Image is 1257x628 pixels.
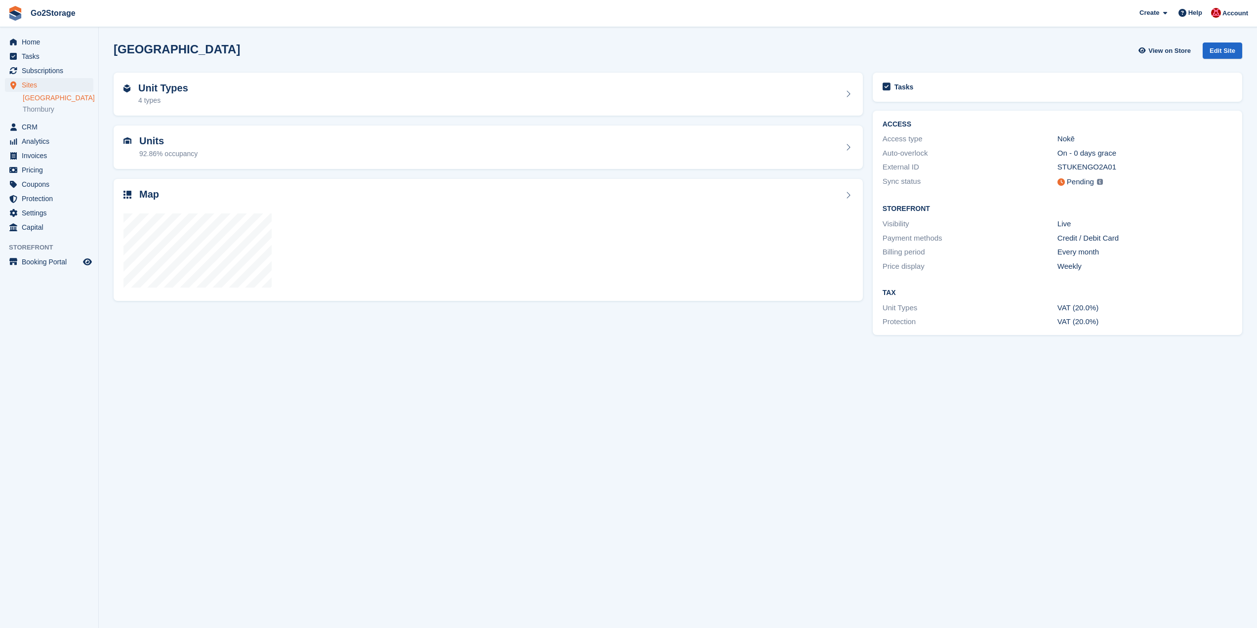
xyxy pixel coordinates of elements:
[1137,42,1195,59] a: View on Store
[5,49,93,63] a: menu
[1057,148,1232,159] div: On - 0 days grace
[883,218,1057,230] div: Visibility
[22,255,81,269] span: Booking Portal
[883,148,1057,159] div: Auto-overlock
[114,42,240,56] h2: [GEOGRAPHIC_DATA]
[1057,233,1232,244] div: Credit / Debit Card
[1067,176,1094,188] div: Pending
[8,6,23,21] img: stora-icon-8386f47178a22dfd0bd8f6a31ec36ba5ce8667c1dd55bd0f319d3a0aa187defe.svg
[1203,42,1242,63] a: Edit Site
[1148,46,1191,56] span: View on Store
[114,179,863,301] a: Map
[22,163,81,177] span: Pricing
[138,83,188,94] h2: Unit Types
[883,205,1232,213] h2: Storefront
[883,121,1232,128] h2: ACCESS
[894,83,914,91] h2: Tasks
[883,233,1057,244] div: Payment methods
[883,162,1057,173] div: External ID
[9,243,98,252] span: Storefront
[139,189,159,200] h2: Map
[5,255,93,269] a: menu
[5,163,93,177] a: menu
[5,192,93,206] a: menu
[5,35,93,49] a: menu
[5,206,93,220] a: menu
[5,149,93,163] a: menu
[22,149,81,163] span: Invoices
[123,84,130,92] img: unit-type-icn-2b2737a686de81e16bb02015468b77c625bbabd49415b5ef34ead5e3b44a266d.svg
[5,78,93,92] a: menu
[23,93,93,103] a: [GEOGRAPHIC_DATA]
[883,247,1057,258] div: Billing period
[139,149,198,159] div: 92.86% occupancy
[23,105,93,114] a: Thornbury
[883,176,1057,188] div: Sync status
[1057,247,1232,258] div: Every month
[22,220,81,234] span: Capital
[5,120,93,134] a: menu
[883,289,1232,297] h2: Tax
[5,64,93,78] a: menu
[1097,179,1103,185] img: icon-info-grey-7440780725fd019a000dd9b08b2336e03edf1995a4989e88bcd33f0948082b44.svg
[22,192,81,206] span: Protection
[1057,162,1232,173] div: STUKENGO2A01
[1188,8,1202,18] span: Help
[22,78,81,92] span: Sites
[27,5,80,21] a: Go2Storage
[22,120,81,134] span: CRM
[5,220,93,234] a: menu
[114,126,863,169] a: Units 92.86% occupancy
[138,95,188,106] div: 4 types
[22,134,81,148] span: Analytics
[139,135,198,147] h2: Units
[1057,316,1232,328] div: VAT (20.0%)
[123,191,131,199] img: map-icn-33ee37083ee616e46c38cad1a60f524a97daa1e2b2c8c0bc3eb3415660979fc1.svg
[22,35,81,49] span: Home
[1057,302,1232,314] div: VAT (20.0%)
[123,137,131,144] img: unit-icn-7be61d7bf1b0ce9d3e12c5938cc71ed9869f7b940bace4675aadf7bd6d80202e.svg
[22,177,81,191] span: Coupons
[22,206,81,220] span: Settings
[1139,8,1159,18] span: Create
[1222,8,1248,18] span: Account
[1057,133,1232,145] div: Nokē
[22,64,81,78] span: Subscriptions
[114,73,863,116] a: Unit Types 4 types
[883,261,1057,272] div: Price display
[883,133,1057,145] div: Access type
[22,49,81,63] span: Tasks
[883,316,1057,328] div: Protection
[1203,42,1242,59] div: Edit Site
[1057,218,1232,230] div: Live
[883,302,1057,314] div: Unit Types
[1057,261,1232,272] div: Weekly
[5,134,93,148] a: menu
[1211,8,1221,18] img: James Pearson
[5,177,93,191] a: menu
[81,256,93,268] a: Preview store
